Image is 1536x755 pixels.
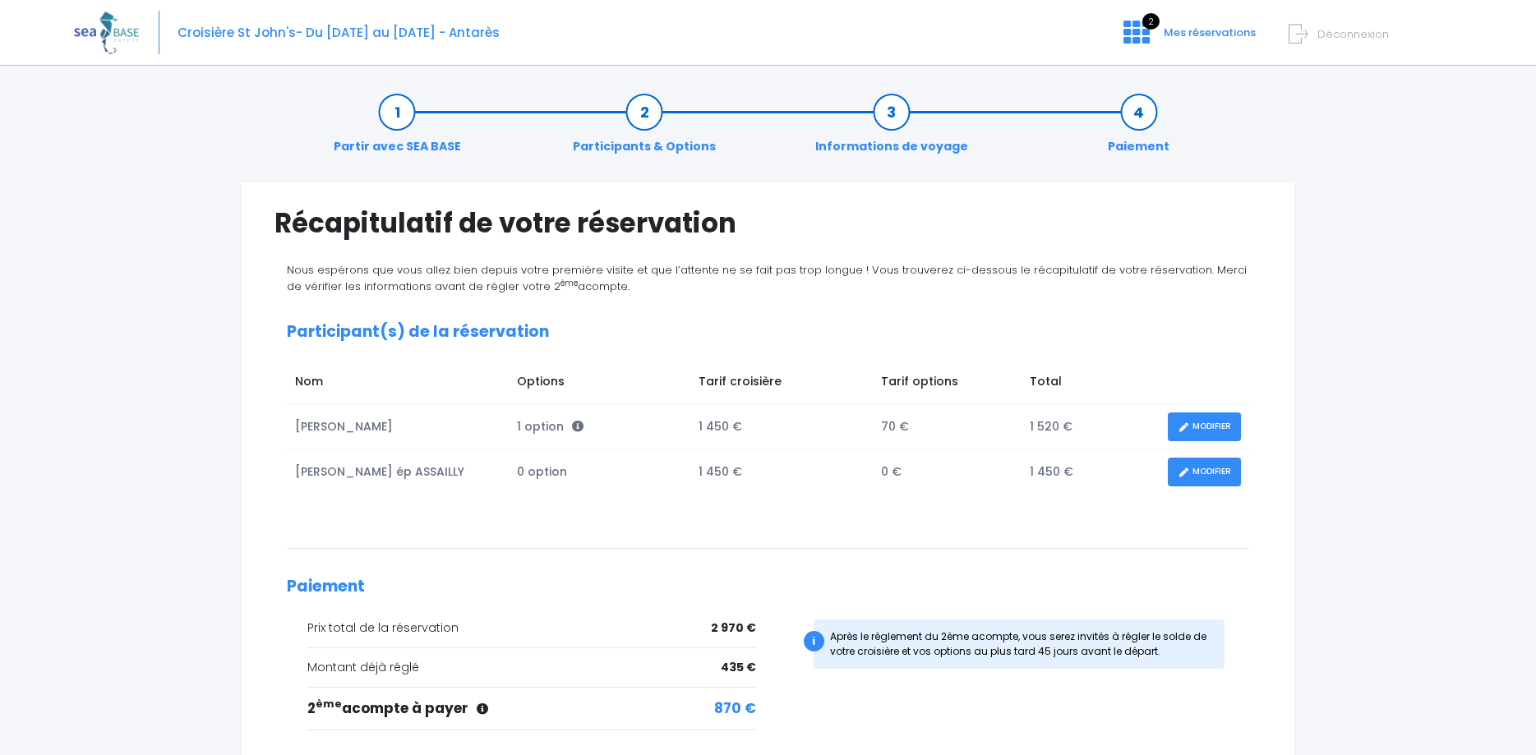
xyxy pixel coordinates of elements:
td: 1 520 € [1022,404,1160,449]
sup: ème [560,278,578,288]
div: Après le règlement du 2ème acompte, vous serez invités à régler le solde de votre croisière et vo... [814,619,1225,669]
a: Paiement [1100,104,1178,155]
span: Déconnexion [1317,26,1389,42]
td: Nom [287,365,509,404]
div: 2 acompte à payer [307,698,756,720]
span: 435 € [721,659,756,676]
span: Nous espérons que vous allez bien depuis votre première visite et que l’attente ne se fait pas tr... [287,262,1247,294]
span: 2 [1142,13,1160,30]
span: 1 option [517,418,583,435]
td: Total [1022,365,1160,404]
td: 1 450 € [690,449,873,495]
td: [PERSON_NAME] ép ASSAILLY [287,449,509,495]
td: 1 450 € [1022,449,1160,495]
span: Mes réservations [1164,25,1256,40]
div: i [804,631,824,651]
span: 0 option [517,463,567,480]
td: Options [509,365,690,404]
a: Informations de voyage [807,104,976,155]
a: MODIFIER [1168,458,1241,486]
td: 1 450 € [690,404,873,449]
span: 870 € [714,698,756,720]
h2: Paiement [287,578,1249,596]
div: Montant déjà réglé [307,659,756,676]
span: 2 970 € [711,619,756,637]
h1: Récapitulatif de votre réservation [274,207,1262,239]
div: Prix total de la réservation [307,619,756,637]
td: 0 € [873,449,1022,495]
td: 70 € [873,404,1022,449]
a: MODIFIER [1168,412,1241,441]
h2: Participant(s) de la réservation [287,323,1249,342]
td: [PERSON_NAME] [287,404,509,449]
a: Participants & Options [565,104,724,155]
span: Croisière St John's- Du [DATE] au [DATE] - Antarès [178,24,500,41]
td: Tarif croisière [690,365,873,404]
td: Tarif options [873,365,1022,404]
a: 2 Mes réservations [1110,30,1266,46]
a: Partir avec SEA BASE [325,104,469,155]
sup: ème [316,697,342,711]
